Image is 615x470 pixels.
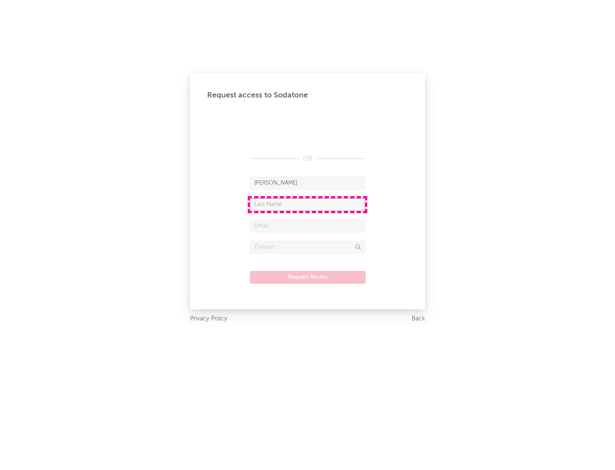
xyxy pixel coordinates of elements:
div: Request access to Sodatone [207,90,408,100]
a: Back [412,314,425,324]
input: First Name [250,177,365,190]
input: Email [250,220,365,232]
input: Last Name [250,198,365,211]
button: Request Access [250,271,366,284]
input: Division [250,241,365,254]
div: OR [250,154,365,164]
a: Privacy Policy [190,314,227,324]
